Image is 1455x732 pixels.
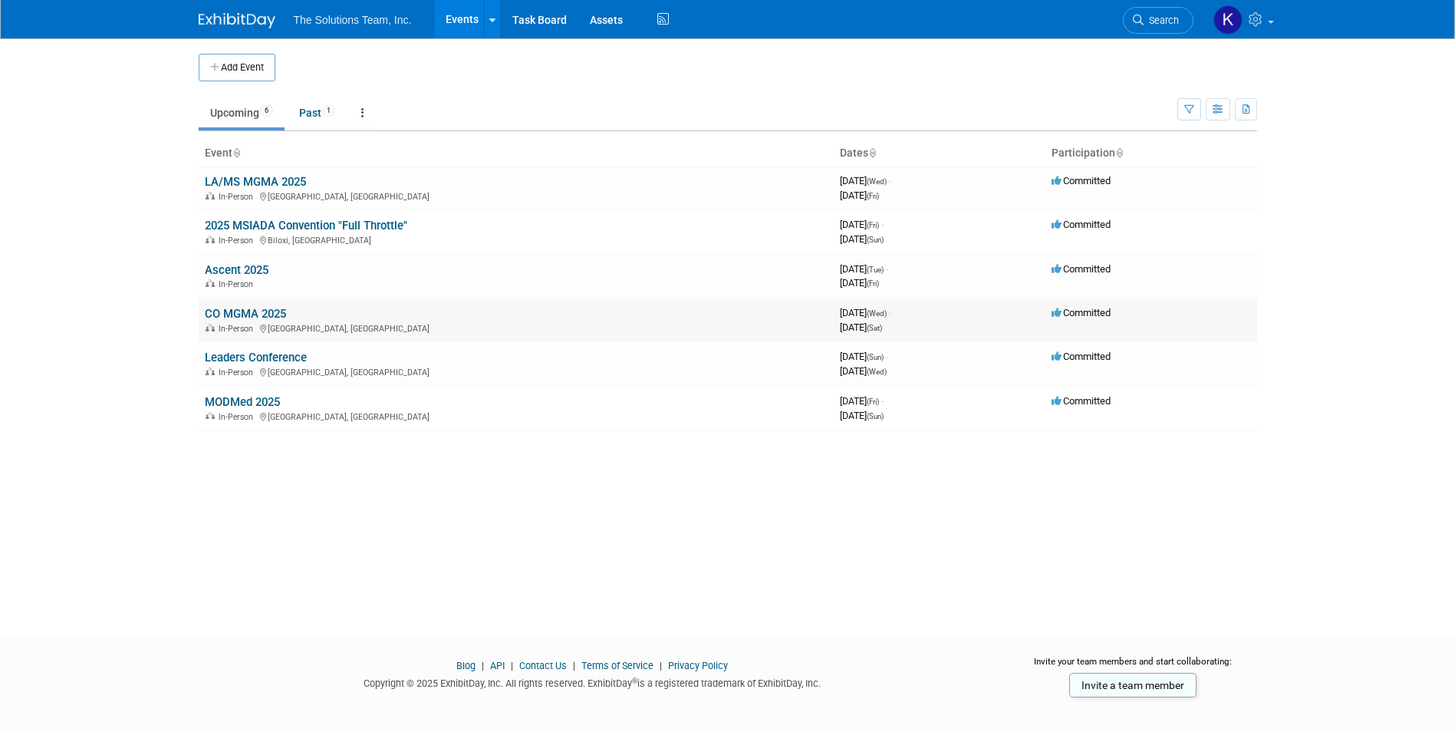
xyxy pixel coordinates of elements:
span: | [656,660,666,671]
span: Committed [1052,219,1111,230]
div: [GEOGRAPHIC_DATA], [GEOGRAPHIC_DATA] [205,365,828,378]
span: In-Person [219,368,258,378]
a: CO MGMA 2025 [205,307,286,321]
a: API [490,660,505,671]
div: [GEOGRAPHIC_DATA], [GEOGRAPHIC_DATA] [205,321,828,334]
span: (Tue) [867,265,884,274]
span: [DATE] [840,175,891,186]
span: [DATE] [840,233,884,245]
span: [DATE] [840,410,884,421]
a: Privacy Policy [668,660,728,671]
span: [DATE] [840,395,884,407]
span: [DATE] [840,351,888,362]
span: In-Person [219,279,258,289]
div: [GEOGRAPHIC_DATA], [GEOGRAPHIC_DATA] [205,410,828,422]
span: [DATE] [840,307,891,318]
span: (Fri) [867,221,879,229]
img: ExhibitDay [199,13,275,28]
span: - [881,219,884,230]
span: (Wed) [867,309,887,318]
span: (Sun) [867,236,884,244]
span: - [886,263,888,275]
span: (Sun) [867,353,884,361]
span: [DATE] [840,365,887,377]
a: Contact Us [519,660,567,671]
span: In-Person [219,412,258,422]
span: In-Person [219,236,258,246]
span: | [507,660,517,671]
button: Add Event [199,54,275,81]
img: In-Person Event [206,279,215,287]
a: MODMed 2025 [205,395,280,409]
div: Invite your team members and start collaborating: [1009,655,1257,678]
a: Upcoming6 [199,98,285,127]
span: (Sun) [867,412,884,420]
sup: ® [632,677,637,685]
span: (Fri) [867,192,879,200]
a: Terms of Service [581,660,653,671]
img: In-Person Event [206,368,215,375]
div: Biloxi, [GEOGRAPHIC_DATA] [205,233,828,246]
span: Committed [1052,175,1111,186]
span: In-Person [219,192,258,202]
span: The Solutions Team, Inc. [294,14,412,26]
span: | [478,660,488,671]
span: - [889,175,891,186]
img: In-Person Event [206,192,215,199]
a: Blog [456,660,476,671]
a: Invite a team member [1069,673,1197,697]
span: [DATE] [840,263,888,275]
span: 1 [322,105,335,117]
span: [DATE] [840,277,879,289]
span: Committed [1052,351,1111,362]
th: Participation [1045,140,1257,167]
a: Leaders Conference [205,351,307,364]
span: Committed [1052,395,1111,407]
span: [DATE] [840,321,882,333]
span: [DATE] [840,190,879,201]
span: Committed [1052,263,1111,275]
a: Ascent 2025 [205,263,268,277]
span: (Wed) [867,177,887,186]
a: 2025 MSIADA Convention "Full Throttle" [205,219,407,232]
span: In-Person [219,324,258,334]
img: In-Person Event [206,324,215,331]
span: (Fri) [867,279,879,288]
span: - [889,307,891,318]
a: Sort by Start Date [868,147,876,159]
span: - [881,395,884,407]
a: Past1 [288,98,347,127]
a: Search [1123,7,1193,34]
a: Sort by Participation Type [1115,147,1123,159]
div: [GEOGRAPHIC_DATA], [GEOGRAPHIC_DATA] [205,190,828,202]
span: (Wed) [867,368,887,376]
span: Search [1144,15,1179,26]
span: Committed [1052,307,1111,318]
a: Sort by Event Name [232,147,240,159]
span: | [569,660,579,671]
th: Event [199,140,834,167]
th: Dates [834,140,1045,167]
span: 6 [260,105,273,117]
a: LA/MS MGMA 2025 [205,175,306,189]
img: Kaelon Harris [1213,5,1243,35]
img: In-Person Event [206,236,215,243]
div: Copyright © 2025 ExhibitDay, Inc. All rights reserved. ExhibitDay is a registered trademark of Ex... [199,673,987,691]
span: (Fri) [867,397,879,406]
img: In-Person Event [206,412,215,420]
span: [DATE] [840,219,884,230]
span: (Sat) [867,324,882,332]
span: - [886,351,888,362]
